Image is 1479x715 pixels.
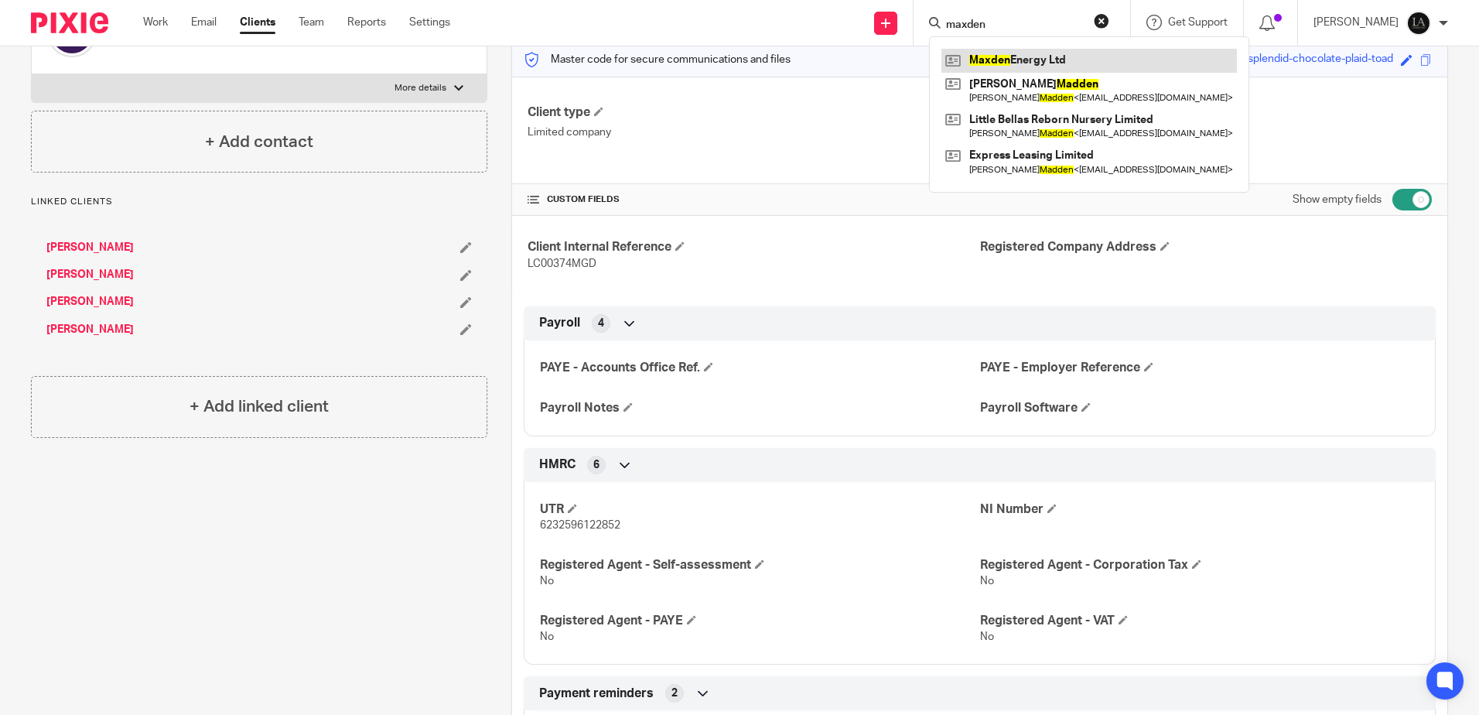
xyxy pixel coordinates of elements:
a: Work [143,15,168,30]
a: [PERSON_NAME] [46,267,134,282]
h4: Registered Agent - Self-assessment [540,557,979,573]
span: 4 [598,316,604,331]
h4: + Add linked client [190,395,329,419]
p: Limited company [528,125,979,140]
p: More details [395,82,446,94]
input: Search [944,19,1084,32]
a: Reports [347,15,386,30]
a: Clients [240,15,275,30]
h4: Registered Agent - Corporation Tax [980,557,1419,573]
h4: Registered Company Address [980,239,1432,255]
button: Clear [1094,13,1109,29]
a: [PERSON_NAME] [46,240,134,255]
h4: Client type [528,104,979,121]
p: Linked clients [31,196,487,208]
span: Payment reminders [539,686,654,702]
h4: NI Number [980,501,1419,518]
h4: PAYE - Accounts Office Ref. [540,360,979,376]
p: [PERSON_NAME] [1313,15,1399,30]
a: [PERSON_NAME] [46,322,134,337]
h4: PAYE - Employer Reference [980,360,1419,376]
span: Payroll [539,315,580,331]
a: Email [191,15,217,30]
span: 2 [671,686,678,701]
span: No [980,631,994,642]
div: splendid-chocolate-plaid-toad [1248,51,1393,69]
h4: Client Internal Reference [528,239,979,255]
h4: CUSTOM FIELDS [528,193,979,206]
h4: Registered Agent - VAT [980,613,1419,629]
p: Master code for secure communications and files [524,52,791,67]
h4: Payroll Notes [540,400,979,416]
a: [PERSON_NAME] [46,294,134,310]
img: Lockhart+Amin+-+1024x1024+-+light+on+dark.jpg [1406,11,1431,36]
span: 6 [593,457,599,473]
span: No [980,576,994,587]
span: LC00374MGD [528,258,596,269]
img: Pixie [31,12,108,33]
span: No [540,631,554,642]
h4: UTR [540,501,979,518]
h4: Payroll Software [980,400,1419,416]
a: Settings [409,15,450,30]
span: 6232596122852 [540,520,620,531]
span: HMRC [539,457,576,473]
span: No [540,576,554,587]
a: Team [299,15,324,30]
span: Get Support [1168,17,1228,28]
h4: + Add contact [205,130,313,154]
label: Show empty fields [1293,192,1382,207]
h4: Registered Agent - PAYE [540,613,979,629]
